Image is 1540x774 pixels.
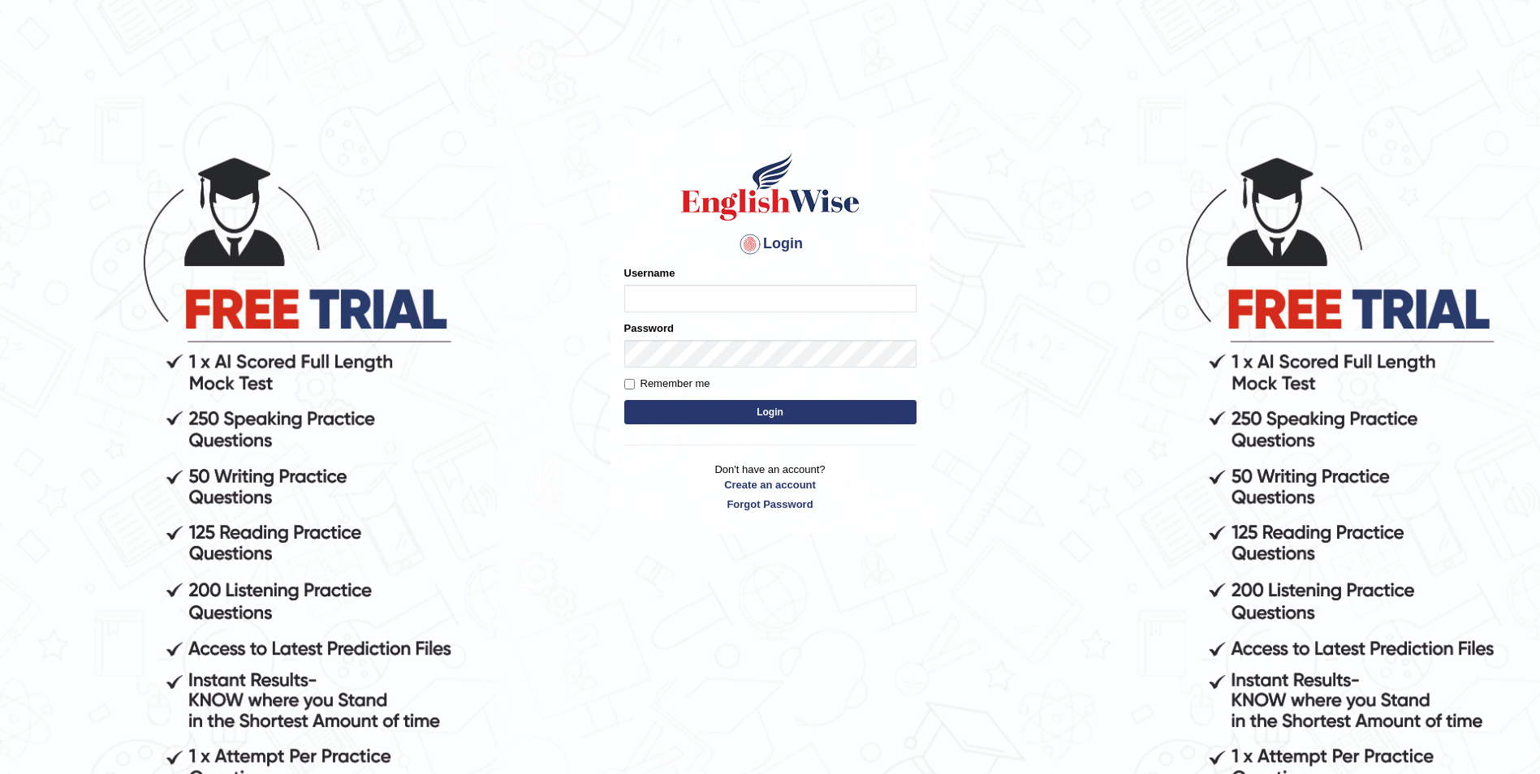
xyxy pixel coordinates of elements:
[624,400,917,424] button: Login
[624,231,917,257] h4: Login
[624,462,917,512] p: Don't have an account?
[678,150,863,223] img: Logo of English Wise sign in for intelligent practice with AI
[624,320,674,336] label: Password
[624,379,635,389] input: Remember me
[624,265,675,281] label: Username
[624,376,710,392] label: Remember me
[624,497,917,512] a: Forgot Password
[624,477,917,492] a: Create an account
